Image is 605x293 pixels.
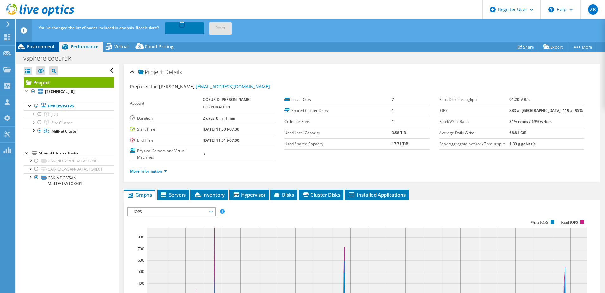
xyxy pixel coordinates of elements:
span: Disks [273,192,294,198]
text: Write IOPS [531,220,548,225]
span: Graphs [127,192,152,198]
a: Site Cluster [24,119,114,127]
a: Recalculating... [165,22,204,34]
label: Start Time [130,126,203,133]
span: ZK [588,4,598,15]
b: 1 [392,119,394,124]
span: Cluster Disks [302,192,340,198]
a: [EMAIL_ADDRESS][DOMAIN_NAME] [196,83,270,89]
a: Share [513,42,539,52]
label: Local Disks [284,96,392,103]
a: JNU [24,110,114,119]
b: 31% reads / 69% writes [509,119,552,124]
span: Servers [160,192,186,198]
span: MillNet Cluster [52,128,78,134]
b: 7 [392,97,394,102]
b: 883 at [GEOGRAPHIC_DATA], 119 at 95% [509,108,583,113]
label: End Time [130,137,203,144]
b: 17.71 TiB [392,141,408,146]
label: Physical Servers and Virtual Machines [130,148,203,160]
span: IOPS [131,208,212,216]
b: 2 days, 0 hr, 1 min [203,115,235,121]
span: Project [138,69,163,75]
label: Peak Disk Throughput [439,96,509,103]
label: Collector Runs [284,119,392,125]
label: Peak Aggregate Network Throughput [439,141,509,147]
b: [DATE] 11:50 (-07:00) [203,127,240,132]
text: 800 [138,234,144,240]
b: 1 [392,108,394,113]
label: Used Shared Capacity [284,141,392,147]
a: More Information [130,168,167,174]
text: Read IOPS [561,220,578,225]
span: Environment [27,43,55,49]
a: More [568,42,597,52]
a: CAK-JNU-VSAN-DATASTORE [24,157,114,165]
text: 500 [138,269,144,274]
label: IOPS [439,107,509,114]
label: Prepared for: [130,83,158,89]
label: Read/Write Ratio [439,119,509,125]
b: 3.58 TiB [392,130,406,135]
text: 600 [138,257,144,263]
a: Export [539,42,568,52]
a: Project [24,77,114,88]
span: JNU [52,112,58,117]
span: Installed Applications [348,192,406,198]
span: Details [165,68,182,76]
b: 91.20 MB/s [509,97,530,102]
svg: \n [548,7,554,12]
b: 68.81 GiB [509,130,527,135]
label: Duration [130,115,203,121]
span: [PERSON_NAME], [159,83,270,89]
a: [TECHNICAL_ID] [24,88,114,96]
span: Performance [71,43,98,49]
span: Virtual [114,43,129,49]
h1: vsphere.coeurak [21,55,81,62]
span: Inventory [194,192,225,198]
b: [DATE] 11:51 (-07:00) [203,138,240,143]
a: Hypervisors [24,102,114,110]
label: Account [130,100,203,107]
a: CAK-KDC-VSAN-DATASTORE01 [24,165,114,173]
div: Shared Cluster Disks [39,149,114,157]
span: Cloud Pricing [145,43,173,49]
span: You've changed the list of nodes included in analysis. Recalculate? [39,25,159,30]
span: Site Cluster [52,120,72,126]
b: 1.39 gigabits/s [509,141,536,146]
text: 400 [138,281,144,286]
text: 700 [138,246,144,251]
a: CAK-MDC-VSAN-MILLDATASTORE01 [24,173,114,187]
label: Shared Cluster Disks [284,107,392,114]
b: 3 [203,151,205,157]
a: MillNet Cluster [24,127,114,135]
label: Used Local Capacity [284,130,392,136]
b: COEUR D'[PERSON_NAME] CORPORATION [203,97,251,110]
label: Average Daily Write [439,130,509,136]
span: Hypervisor [233,192,265,198]
b: [TECHNICAL_ID] [45,89,75,94]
